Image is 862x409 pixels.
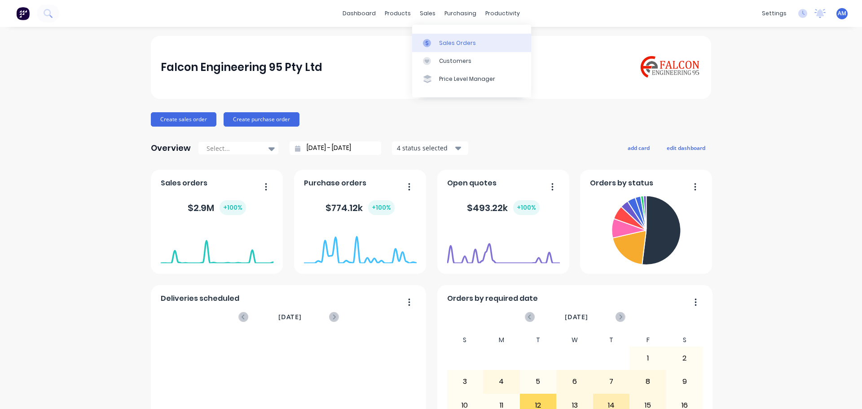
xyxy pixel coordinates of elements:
[630,347,666,369] div: 1
[556,334,593,347] div: W
[484,370,519,393] div: 4
[151,139,191,157] div: Overview
[16,7,30,20] img: Factory
[161,178,207,189] span: Sales orders
[447,370,483,393] div: 3
[439,75,495,83] div: Price Level Manager
[757,7,791,20] div: settings
[565,312,588,322] span: [DATE]
[220,200,246,215] div: + 100 %
[440,7,481,20] div: purchasing
[661,142,711,154] button: edit dashboard
[557,370,593,393] div: 6
[151,112,216,127] button: Create sales order
[630,370,666,393] div: 8
[513,200,540,215] div: + 100 %
[483,334,520,347] div: M
[439,57,471,65] div: Customers
[447,178,497,189] span: Open quotes
[224,112,299,127] button: Create purchase order
[368,200,395,215] div: + 100 %
[278,312,302,322] span: [DATE]
[338,7,380,20] a: dashboard
[439,39,476,47] div: Sales Orders
[520,334,557,347] div: T
[638,54,701,80] img: Falcon Engineering 95 Pty Ltd
[838,9,846,18] span: AM
[593,334,630,347] div: T
[481,7,524,20] div: productivity
[397,143,453,153] div: 4 status selected
[520,370,556,393] div: 5
[594,370,629,393] div: 7
[415,7,440,20] div: sales
[412,34,531,52] a: Sales Orders
[447,334,484,347] div: S
[467,200,540,215] div: $ 493.22k
[667,347,703,369] div: 2
[412,52,531,70] a: Customers
[590,178,653,189] span: Orders by status
[304,178,366,189] span: Purchase orders
[412,70,531,88] a: Price Level Manager
[622,142,655,154] button: add card
[380,7,415,20] div: products
[629,334,666,347] div: F
[188,200,246,215] div: $ 2.9M
[392,141,468,155] button: 4 status selected
[161,58,322,76] div: Falcon Engineering 95 Pty Ltd
[667,370,703,393] div: 9
[325,200,395,215] div: $ 774.12k
[666,334,703,347] div: S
